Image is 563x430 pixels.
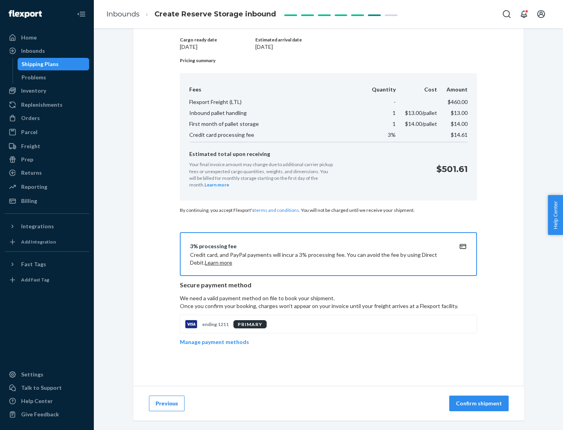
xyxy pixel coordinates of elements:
[5,181,89,193] a: Reporting
[180,43,254,51] p: [DATE]
[21,197,37,205] div: Billing
[5,274,89,286] a: Add Fast Tag
[405,120,437,127] span: $14.00 /pallet
[516,6,532,22] button: Open notifications
[255,36,477,43] p: Estimated arrival date
[5,126,89,138] a: Parcel
[5,382,89,394] a: Talk to Support
[5,167,89,179] a: Returns
[5,368,89,381] a: Settings
[451,120,468,127] span: $14.00
[437,86,468,97] th: Amount
[180,207,477,213] p: By continuing, you accept Flexport's . You will not be charged until we receive your shipment.
[456,400,502,407] p: Confirm shipment
[190,242,448,250] div: 3% processing fee
[451,131,468,138] span: $14.61
[154,10,276,18] span: Create Reserve Storage inbound
[533,6,549,22] button: Open account menu
[18,71,90,84] a: Problems
[204,181,229,188] button: Learn more
[180,294,477,310] p: We need a valid payment method on file to book your shipment.
[189,107,362,118] td: Inbound pallet handling
[21,183,47,191] div: Reporting
[396,86,437,97] th: Cost
[21,276,49,283] div: Add Fast Tag
[21,47,45,55] div: Inbounds
[189,161,334,188] p: Your final invoice amount may change due to additional carrier pickup fees or unexpected cargo qu...
[180,57,477,64] p: Pricing summary
[22,60,59,68] div: Shipping Plans
[205,259,232,267] button: Learn more
[5,395,89,407] a: Help Center
[362,86,396,97] th: Quantity
[21,128,38,136] div: Parcel
[180,281,477,290] p: Secure payment method
[448,99,468,105] span: $460.00
[436,163,468,175] p: $501.61
[189,118,362,129] td: First month of pallet storage
[202,321,229,328] p: ending 1211
[548,195,563,235] button: Help Center
[21,371,43,378] div: Settings
[449,396,509,411] button: Confirm shipment
[5,408,89,421] button: Give Feedback
[106,10,140,18] a: Inbounds
[5,112,89,124] a: Orders
[190,251,448,267] p: Credit card, and PayPal payments will incur a 3% processing fee. You can avoid the fee by using D...
[5,236,89,248] a: Add Integration
[5,195,89,207] a: Billing
[5,220,89,233] button: Integrations
[362,118,396,129] td: 1
[18,58,90,70] a: Shipping Plans
[451,109,468,116] span: $13.00
[362,107,396,118] td: 1
[21,87,46,95] div: Inventory
[9,10,42,18] img: Flexport logo
[180,302,477,310] p: Once you confirm your booking, charges won't appear on your invoice until your freight arrives at...
[21,384,62,392] div: Talk to Support
[21,260,46,268] div: Fast Tags
[5,153,89,166] a: Prep
[21,397,53,405] div: Help Center
[5,140,89,152] a: Freight
[233,320,267,328] div: PRIMARY
[21,34,37,41] div: Home
[74,6,89,22] button: Close Navigation
[180,338,249,346] p: Manage payment methods
[21,142,40,150] div: Freight
[149,396,185,411] button: Previous
[21,222,54,230] div: Integrations
[21,114,40,122] div: Orders
[5,31,89,44] a: Home
[405,109,437,116] span: $13.00 /pallet
[189,129,362,142] td: Credit card processing fee
[5,99,89,111] a: Replenishments
[255,207,299,213] a: terms and conditions
[100,3,282,26] ol: breadcrumbs
[180,36,254,43] p: Cargo ready date
[21,410,59,418] div: Give Feedback
[21,169,42,177] div: Returns
[21,156,33,163] div: Prep
[22,73,46,81] div: Problems
[5,84,89,97] a: Inventory
[189,86,362,97] th: Fees
[362,129,396,142] td: 3%
[21,238,56,245] div: Add Integration
[189,150,430,158] p: Estimated total upon receiving
[499,6,515,22] button: Open Search Box
[255,43,477,51] p: [DATE]
[5,45,89,57] a: Inbounds
[21,101,63,109] div: Replenishments
[5,258,89,271] button: Fast Tags
[189,97,362,107] td: Flexport Freight (LTL)
[362,97,396,107] td: -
